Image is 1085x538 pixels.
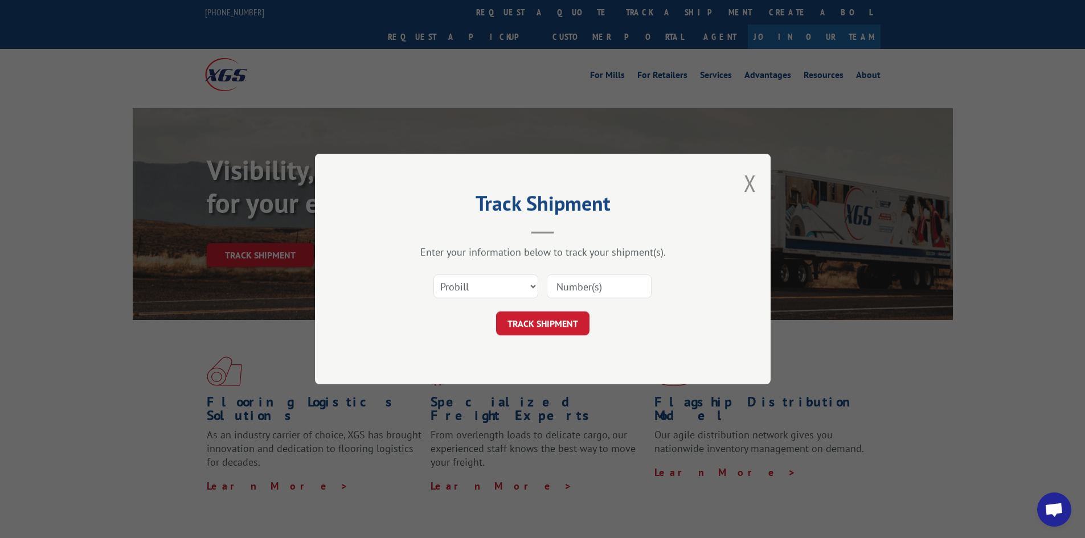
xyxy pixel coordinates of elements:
div: Open chat [1037,492,1071,527]
h2: Track Shipment [372,195,714,217]
button: Close modal [744,168,756,198]
input: Number(s) [547,274,652,298]
div: Enter your information below to track your shipment(s). [372,245,714,258]
button: TRACK SHIPMENT [496,311,589,335]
